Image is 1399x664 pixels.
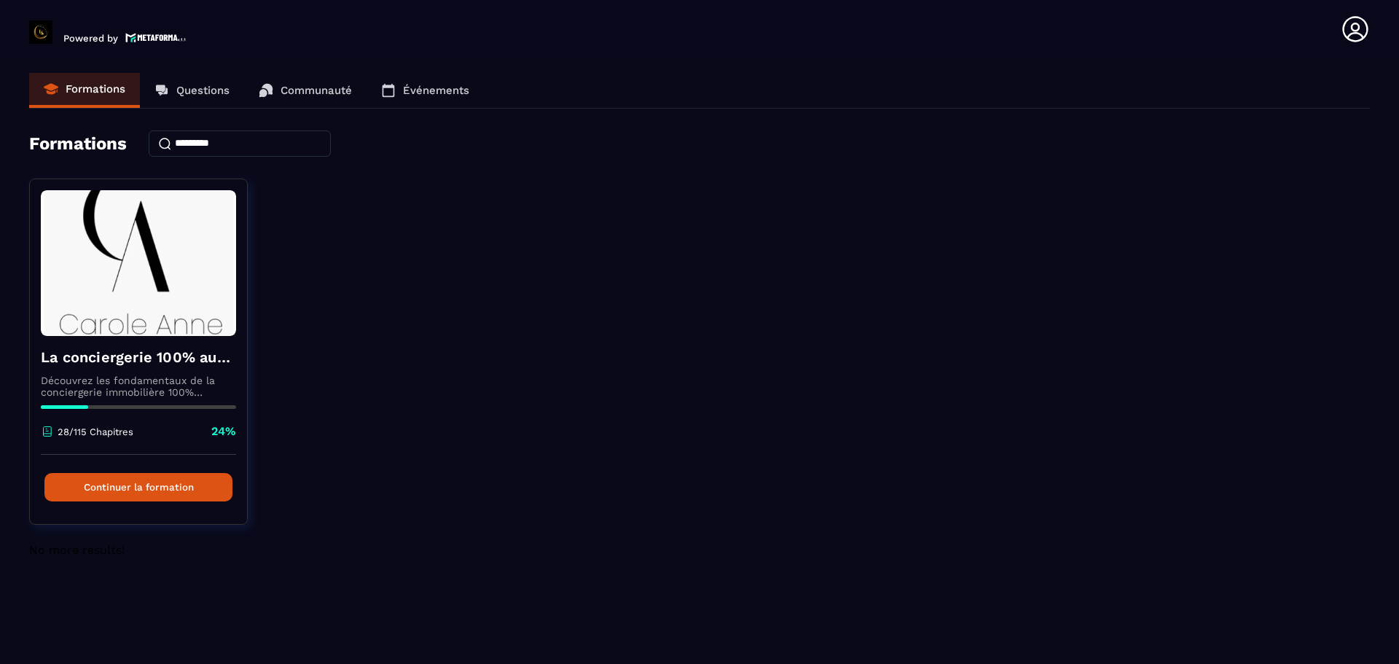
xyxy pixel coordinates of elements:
[29,20,52,44] img: logo-branding
[41,375,236,398] p: Découvrez les fondamentaux de la conciergerie immobilière 100% automatisée. Cette formation est c...
[29,543,125,557] span: No more results!
[281,84,352,97] p: Communauté
[403,84,469,97] p: Événements
[58,426,133,437] p: 28/115 Chapitres
[63,33,118,44] p: Powered by
[367,73,484,108] a: Événements
[66,82,125,95] p: Formations
[211,423,236,440] p: 24%
[244,73,367,108] a: Communauté
[29,73,140,108] a: Formations
[29,179,266,543] a: formation-backgroundLa conciergerie 100% automatiséeDécouvrez les fondamentaux de la conciergerie...
[41,347,236,367] h4: La conciergerie 100% automatisée
[29,133,127,154] h4: Formations
[140,73,244,108] a: Questions
[176,84,230,97] p: Questions
[41,190,236,336] img: formation-background
[125,31,187,44] img: logo
[44,473,232,501] button: Continuer la formation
